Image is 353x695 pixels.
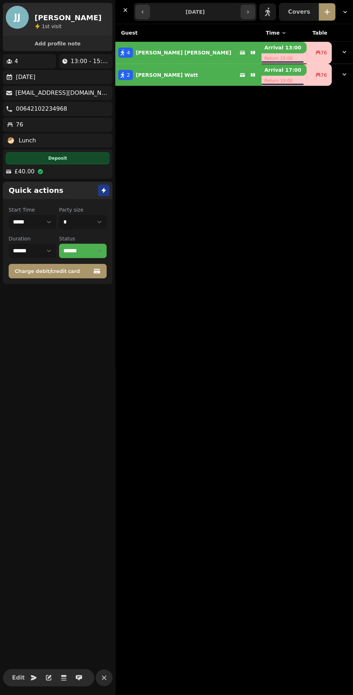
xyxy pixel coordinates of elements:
[9,235,56,242] label: Duration
[59,206,107,213] label: Party size
[307,24,331,42] th: Table
[45,23,51,29] span: st
[7,136,14,145] p: 🥙
[15,89,110,97] p: [EMAIL_ADDRESS][DOMAIN_NAME]
[321,71,327,79] span: 76
[262,76,307,86] p: Return 19:00
[115,24,262,42] th: Guest
[266,29,280,36] span: Time
[6,39,110,48] button: Add profile note
[14,13,21,22] span: JJ
[279,3,319,21] button: Covers
[12,41,104,46] span: Add profile note
[9,264,107,278] button: Charge debit/credit card
[42,23,45,29] span: 1
[59,235,107,242] label: Status
[35,13,102,23] h2: [PERSON_NAME]
[16,105,67,113] p: 00642102234968
[288,9,310,15] p: Covers
[262,53,307,63] p: Return 15:00
[136,71,198,79] p: [PERSON_NAME] Watt
[9,206,56,213] label: Start Time
[115,44,262,61] button: 4[PERSON_NAME] [PERSON_NAME]
[14,57,18,66] p: 4
[11,670,26,685] button: Edit
[266,29,287,36] button: Time
[16,73,35,81] p: [DATE]
[127,71,130,79] span: 2
[42,23,62,30] p: visit
[115,66,262,84] button: 2[PERSON_NAME] Watt
[6,152,110,164] div: Deposit
[14,167,35,176] p: £40.00
[15,269,92,274] span: Charge debit/credit card
[127,49,130,56] span: 4
[71,57,110,66] p: 13:00 - 15:00
[136,49,231,56] p: [PERSON_NAME] [PERSON_NAME]
[14,675,23,681] span: Edit
[9,185,63,195] h2: Quick actions
[262,42,307,53] p: Arrival 13:00
[19,136,36,145] p: Lunch
[262,64,307,76] p: Arrival 17:00
[16,120,23,129] p: 76
[321,49,327,56] span: 76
